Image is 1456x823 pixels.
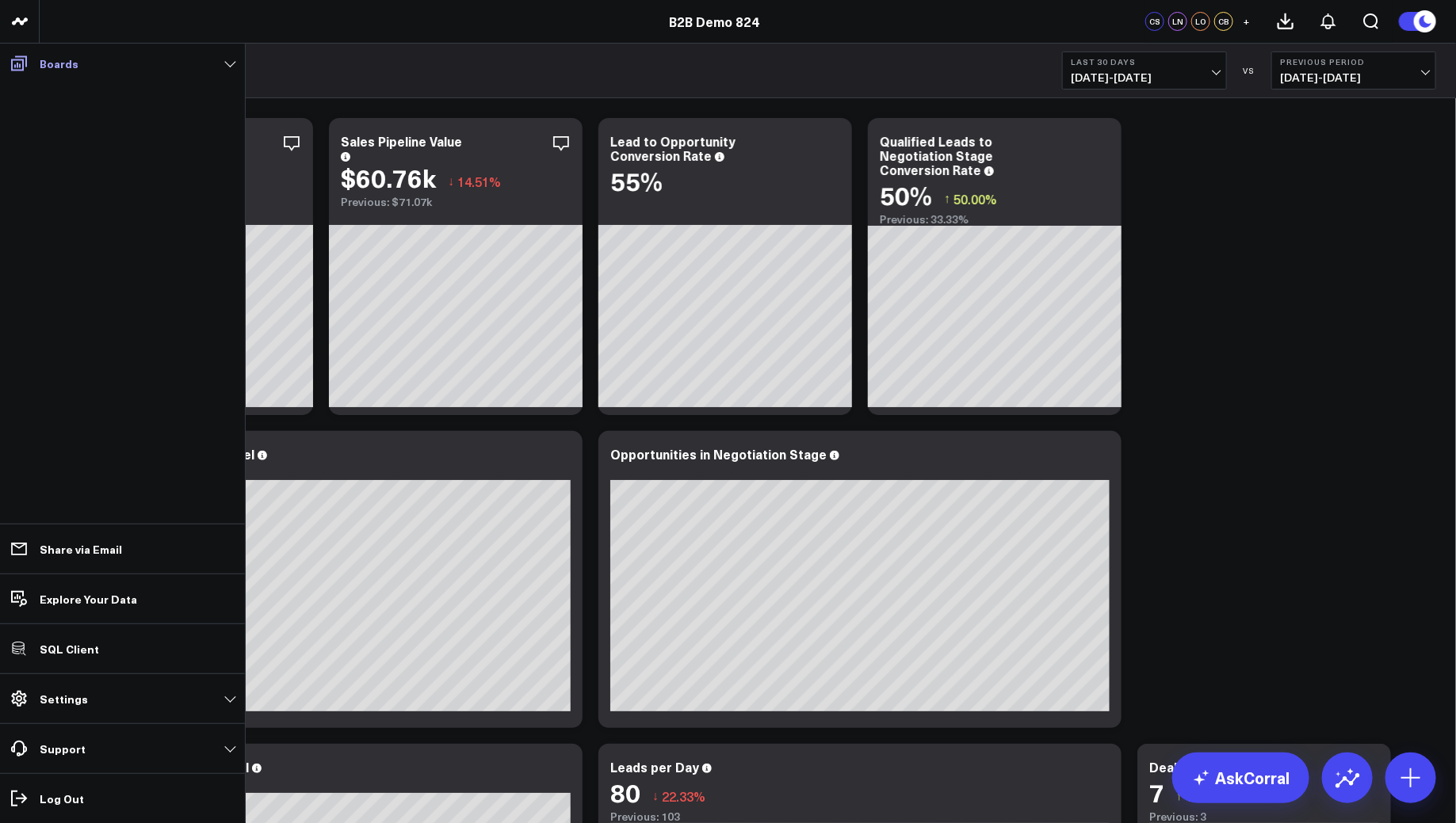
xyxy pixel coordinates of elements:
div: Qualified Leads to Negotiation Stage Conversion Rate [880,132,993,178]
div: 7 [1149,778,1164,806]
span: + [1244,16,1251,27]
a: AskCorral [1172,753,1309,803]
button: Previous Period[DATE]-[DATE] [1271,51,1436,90]
div: LN [1168,12,1187,31]
div: CB [1214,12,1233,31]
div: CS [1145,12,1164,31]
div: LO [1191,12,1210,31]
a: Log Out [5,784,240,813]
div: $60.76k [341,163,436,192]
span: ↓ [652,786,659,806]
div: Previous: 33.33% [880,213,1110,226]
b: Last 30 Days [1071,57,1218,67]
div: VS [1235,66,1263,75]
div: 80 [610,778,640,806]
div: Opportunities in Negotiation Stage [610,445,827,463]
div: Leads per Day [610,758,699,775]
div: Previous: 103 [610,810,1110,823]
p: Log Out [40,792,84,805]
span: 22.33% [662,787,705,805]
span: ↓ [448,171,454,192]
div: Deals Lost [1149,758,1215,775]
a: B2B Demo 824 [669,13,759,30]
button: Last 30 Days[DATE]-[DATE] [1062,51,1227,90]
div: Sales Pipeline Value [341,132,462,150]
div: Previous: $71.07k [341,196,571,208]
a: SQL Client [5,634,240,663]
div: Lead to Opportunity Conversion Rate [610,132,736,164]
span: 50.00% [953,190,997,208]
span: 14.51% [457,173,501,190]
span: [DATE] - [DATE] [1071,71,1218,84]
button: + [1237,12,1256,31]
span: [DATE] - [DATE] [1280,71,1427,84]
span: ↑ [944,189,950,209]
div: 55% [610,166,663,195]
div: Previous: 3 [1149,810,1379,823]
div: 50% [880,181,932,209]
p: Support [40,742,86,755]
p: Settings [40,692,88,705]
b: Previous Period [1280,57,1427,67]
p: Explore Your Data [40,592,137,605]
p: Boards [40,57,78,70]
p: Share via Email [40,543,122,555]
p: SQL Client [40,642,99,655]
